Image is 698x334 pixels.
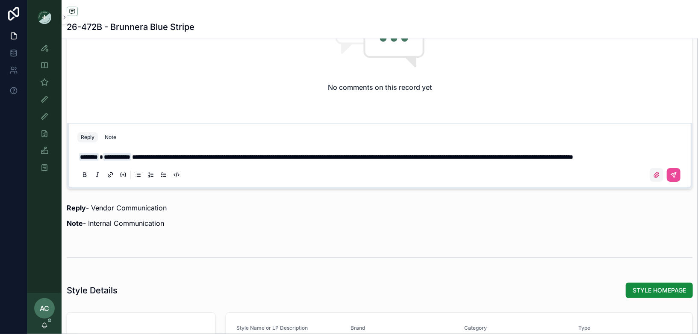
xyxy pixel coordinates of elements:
[40,303,49,313] span: AC
[27,34,62,186] div: scrollable content
[101,132,120,142] button: Note
[67,21,194,33] h1: 26-472B - Brunnera Blue Stripe
[578,325,682,331] span: Type
[67,204,86,212] strong: Reply
[626,283,693,298] button: STYLE HOMEPAGE
[105,134,116,141] div: Note
[38,10,51,24] img: App logo
[236,325,340,331] span: Style Name or LP Description
[67,284,118,296] h1: Style Details
[77,132,98,142] button: Reply
[633,286,686,295] span: STYLE HOMEPAGE
[328,82,432,92] h2: No comments on this record yet
[350,325,454,331] span: Brand
[67,218,693,228] p: - Internal Communication
[67,203,693,213] p: - Vendor Communication
[67,219,83,228] strong: Note
[465,325,568,331] span: Category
